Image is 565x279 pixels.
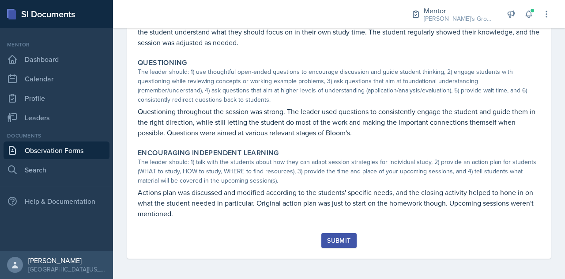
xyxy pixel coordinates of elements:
[327,237,350,244] div: Submit
[4,109,109,126] a: Leaders
[424,5,494,16] div: Mentor
[138,157,540,185] div: The leader should: 1) talk with the students about how they can adapt session strategies for indi...
[4,161,109,179] a: Search
[138,106,540,138] p: Questioning throughout the session was strong. The leader used questions to consistently engage t...
[28,256,106,265] div: [PERSON_NAME]
[28,265,106,274] div: [GEOGRAPHIC_DATA][US_STATE] in [GEOGRAPHIC_DATA]
[4,70,109,88] a: Calendar
[4,192,109,210] div: Help & Documentation
[424,14,494,23] div: [PERSON_NAME]'s Groups / Fall 2025
[138,58,187,67] label: Questioning
[138,67,540,104] div: The leader should: 1) use thoughtful open-ended questions to encourage discussion and guide stude...
[138,149,279,157] label: Encouraging Independent Learning
[4,50,109,68] a: Dashboard
[4,132,109,140] div: Documents
[4,41,109,49] div: Mentor
[321,233,356,248] button: Submit
[4,141,109,159] a: Observation Forms
[138,187,540,219] p: Actions plan was discussed and modified according to the students' specific needs, and the closin...
[4,89,109,107] a: Profile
